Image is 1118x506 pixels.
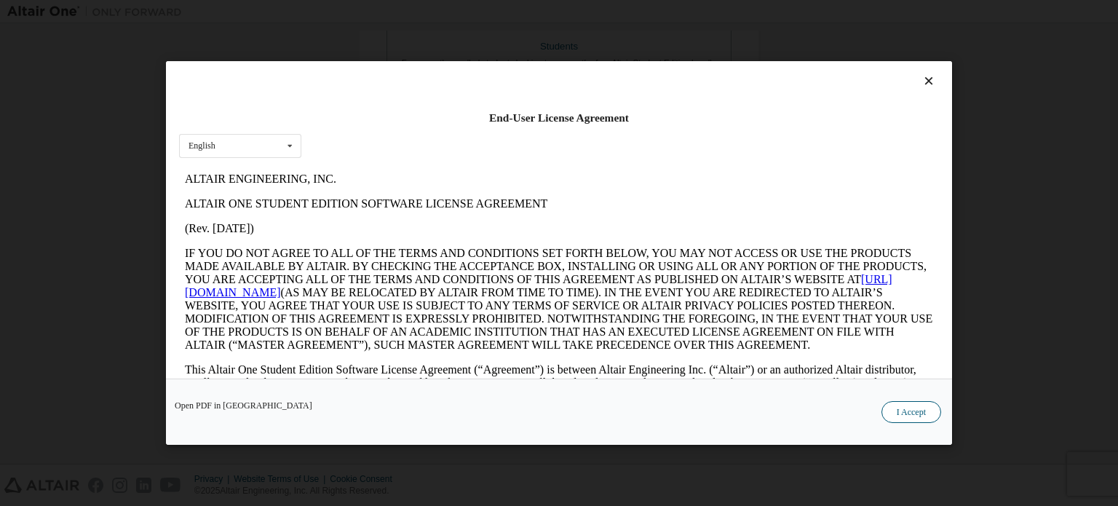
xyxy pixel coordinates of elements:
[175,401,312,410] a: Open PDF in [GEOGRAPHIC_DATA]
[6,55,754,68] p: (Rev. [DATE])
[6,80,754,185] p: IF YOU DO NOT AGREE TO ALL OF THE TERMS AND CONDITIONS SET FORTH BELOW, YOU MAY NOT ACCESS OR USE...
[6,6,754,19] p: ALTAIR ENGINEERING, INC.
[6,197,754,249] p: This Altair One Student Edition Software License Agreement (“Agreement”) is between Altair Engine...
[189,141,215,150] div: English
[6,31,754,44] p: ALTAIR ONE STUDENT EDITION SOFTWARE LICENSE AGREEMENT
[179,111,939,125] div: End-User License Agreement
[881,401,941,423] button: I Accept
[6,106,713,132] a: [URL][DOMAIN_NAME]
